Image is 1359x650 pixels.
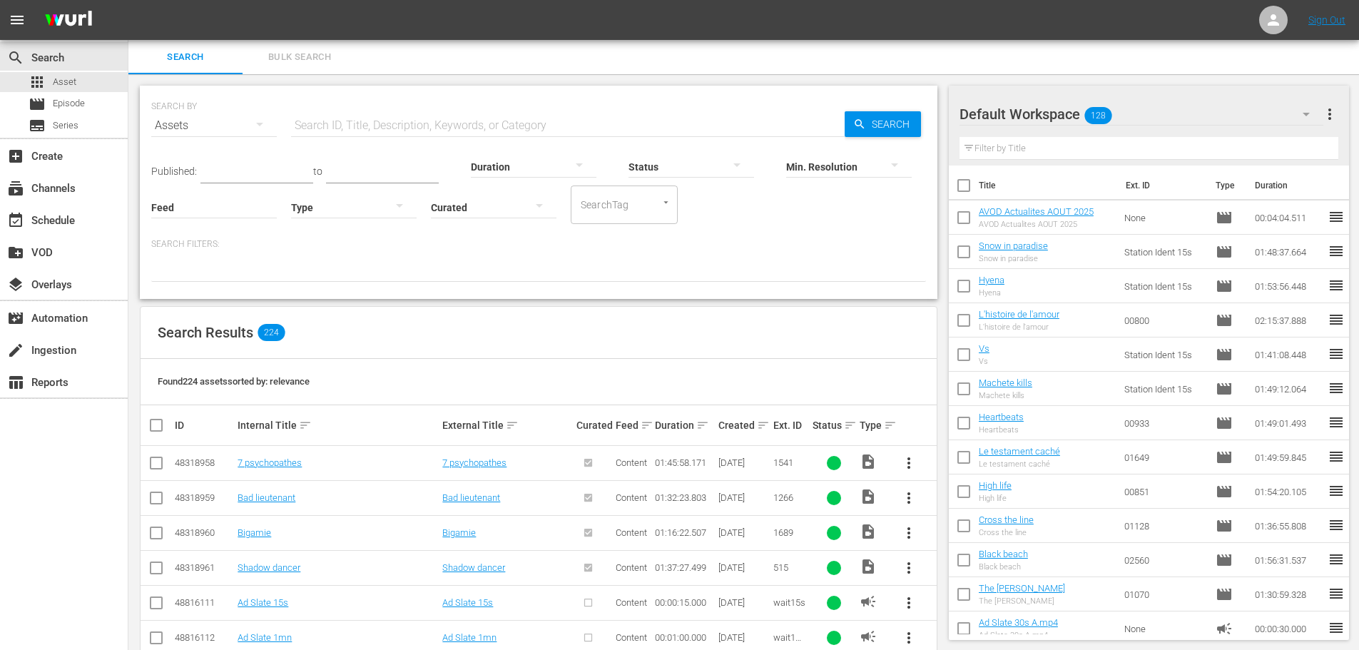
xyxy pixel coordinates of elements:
td: 00:04:04.511 [1249,200,1328,235]
span: Content [616,527,647,538]
span: Asset [53,75,76,89]
div: 48318958 [175,457,233,468]
span: Search [137,49,234,66]
div: Hyena [979,288,1004,298]
div: [DATE] [718,492,769,503]
div: Status [813,417,855,434]
span: AD [860,593,877,610]
span: Episode [1216,517,1233,534]
td: None [1119,200,1210,235]
th: Type [1207,166,1246,205]
div: Ad Slate 30s A.mp4 [979,631,1058,640]
td: 01:56:31.537 [1249,543,1328,577]
td: 02560 [1119,543,1210,577]
span: reorder [1328,585,1345,602]
span: reorder [1328,311,1345,328]
span: Search [7,49,24,66]
a: Hyena [979,275,1004,285]
a: 7 psychopathes [238,457,302,468]
td: 00933 [1119,406,1210,440]
span: sort [696,419,709,432]
div: Le testament caché [979,459,1060,469]
span: Episode [1216,278,1233,295]
button: Search [845,111,921,137]
div: 48318959 [175,492,233,503]
span: Episode [1216,449,1233,466]
td: 01649 [1119,440,1210,474]
span: 1689 [773,527,793,538]
span: Reports [7,374,24,391]
span: Found 224 assets sorted by: relevance [158,376,310,387]
div: Machete kills [979,391,1032,400]
div: High life [979,494,1012,503]
div: The [PERSON_NAME] [979,596,1065,606]
td: 02:15:37.888 [1249,303,1328,337]
div: 01:32:23.803 [655,492,713,503]
div: 48816112 [175,632,233,643]
td: 01:30:59.328 [1249,577,1328,611]
span: reorder [1328,208,1345,225]
span: 1541 [773,457,793,468]
td: 01128 [1119,509,1210,543]
div: ID [175,420,233,431]
span: Overlays [7,276,24,293]
div: Heartbeats [979,425,1024,435]
a: Black beach [979,549,1028,559]
td: 01:48:37.664 [1249,235,1328,269]
span: 515 [773,562,788,573]
span: reorder [1328,619,1345,636]
span: Episode [53,96,85,111]
a: AVOD Actualites AOUT 2025 [979,206,1094,217]
td: 00800 [1119,303,1210,337]
div: Vs [979,357,989,366]
span: Episode [1216,243,1233,260]
td: None [1119,611,1210,646]
img: ans4CAIJ8jUAAAAAAAAAAAAAAAAAAAAAAAAgQb4GAAAAAAAAAAAAAAAAAAAAAAAAJMjXAAAAAAAAAAAAAAAAAAAAAAAAgAT5G... [34,4,103,37]
span: reorder [1328,517,1345,534]
span: reorder [1328,448,1345,465]
span: 224 [258,324,285,341]
a: 7 psychopathes [442,457,507,468]
p: Search Filters: [151,238,926,250]
span: Episode [1216,209,1233,226]
span: Create [7,148,24,165]
span: sort [299,419,312,432]
span: Episode [29,96,46,113]
span: Content [616,632,647,643]
span: more_vert [900,629,917,646]
span: Episode [1216,552,1233,569]
span: Channels [7,180,24,197]
a: Bad lieutenant [238,492,295,503]
span: reorder [1328,482,1345,499]
span: Episode [1216,312,1233,329]
span: sort [757,419,770,432]
span: Episode [1216,346,1233,363]
th: Duration [1246,166,1332,205]
div: 01:37:27.499 [655,562,713,573]
span: Bulk Search [251,49,348,66]
a: Heartbeats [979,412,1024,422]
span: Content [616,597,647,608]
a: Bigamie [238,527,271,538]
div: Internal Title [238,417,438,434]
td: Station Ident 15s [1119,269,1210,303]
span: Episode [1216,380,1233,397]
div: External Title [442,417,572,434]
span: more_vert [900,489,917,507]
td: Station Ident 15s [1119,372,1210,406]
div: [DATE] [718,457,769,468]
span: reorder [1328,277,1345,294]
span: reorder [1328,345,1345,362]
td: 01:41:08.448 [1249,337,1328,372]
div: [DATE] [718,562,769,573]
a: Ad Slate 15s [442,597,493,608]
th: Title [979,166,1117,205]
div: L'histoire de l'amour [979,323,1059,332]
span: Video [860,453,877,470]
span: more_vert [900,455,917,472]
span: Episode [1216,483,1233,500]
a: Le testament caché [979,446,1060,457]
a: L'histoire de l'amour [979,309,1059,320]
span: wait15s [773,597,805,608]
span: Video [860,558,877,575]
